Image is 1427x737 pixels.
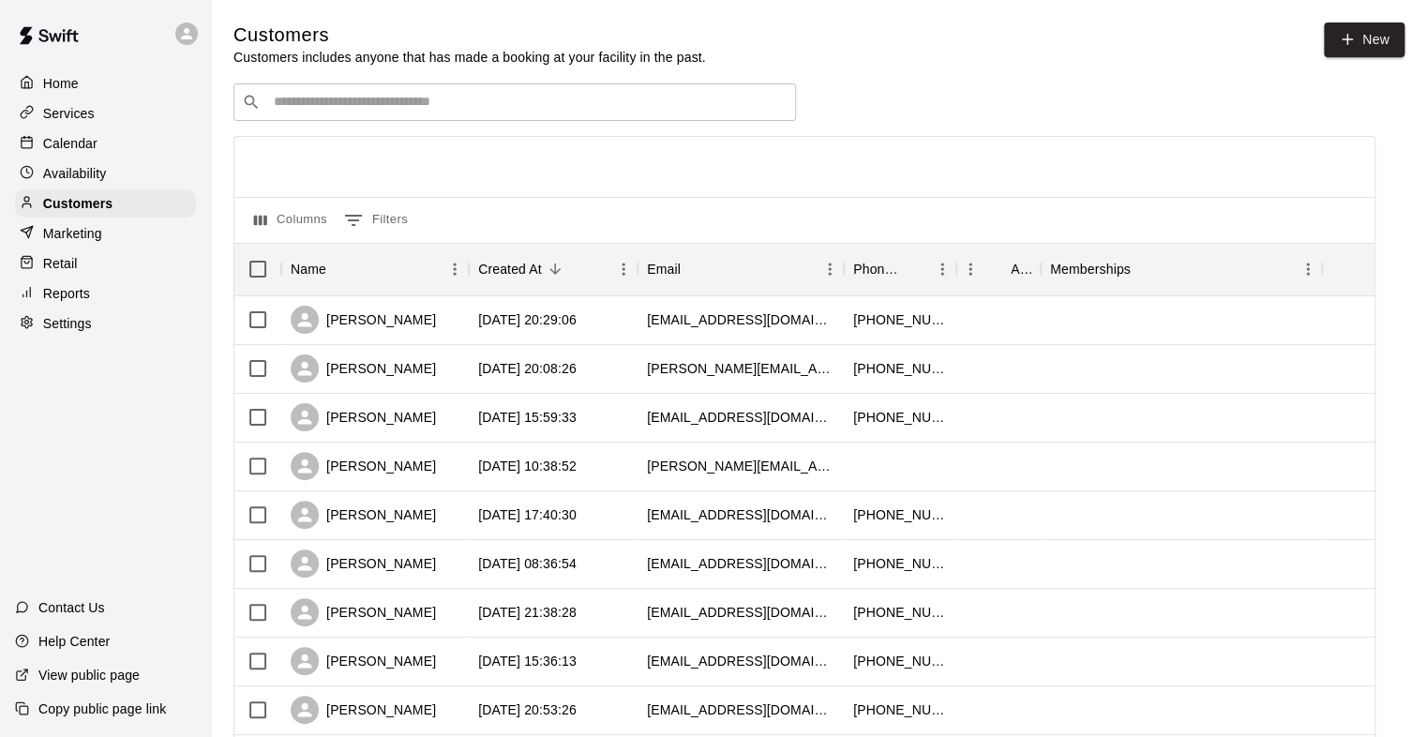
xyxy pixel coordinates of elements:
[647,359,834,378] div: katieswinkreid@gmail.com
[1041,243,1322,295] div: Memberships
[853,554,947,573] div: +13042682567
[43,104,95,123] p: Services
[291,354,436,383] div: [PERSON_NAME]
[281,243,469,295] div: Name
[853,243,902,295] div: Phone Number
[478,505,577,524] div: 2025-09-06 17:40:30
[478,408,577,427] div: 2025-09-09 15:59:33
[38,699,166,718] p: Copy public page link
[542,256,568,282] button: Sort
[647,505,834,524] div: jessicasurman@icloud.com
[291,243,326,295] div: Name
[15,159,196,188] a: Availability
[844,243,956,295] div: Phone Number
[478,700,577,719] div: 2025-09-04 20:53:26
[233,48,706,67] p: Customers includes anyone that has made a booking at your facility in the past.
[647,408,834,427] div: katxlnrltr@gmail.com
[478,652,577,670] div: 2025-09-05 15:36:13
[853,652,947,670] div: +17033626379
[928,255,956,283] button: Menu
[853,700,947,719] div: +15599166518
[38,598,105,617] p: Contact Us
[681,256,707,282] button: Sort
[1294,255,1322,283] button: Menu
[478,359,577,378] div: 2025-09-09 20:08:26
[43,224,102,243] p: Marketing
[43,134,98,153] p: Calendar
[478,603,577,622] div: 2025-09-05 21:38:28
[291,647,436,675] div: [PERSON_NAME]
[956,255,984,283] button: Menu
[233,23,706,48] h5: Customers
[902,256,928,282] button: Sort
[15,189,196,218] a: Customers
[647,243,681,295] div: Email
[291,403,436,431] div: [PERSON_NAME]
[609,255,638,283] button: Menu
[38,666,140,684] p: View public page
[233,83,796,121] div: Search customers by name or email
[339,205,413,235] button: Show filters
[43,164,107,183] p: Availability
[38,632,110,651] p: Help Center
[43,284,90,303] p: Reports
[853,359,947,378] div: +19047051928
[816,255,844,283] button: Menu
[15,279,196,308] a: Reports
[15,309,196,338] a: Settings
[15,249,196,278] a: Retail
[43,194,113,213] p: Customers
[853,505,947,524] div: +13015123694
[984,256,1011,282] button: Sort
[15,219,196,248] a: Marketing
[15,129,196,158] a: Calendar
[478,554,577,573] div: 2025-09-06 08:36:54
[291,306,436,334] div: [PERSON_NAME]
[441,255,469,283] button: Menu
[43,74,79,93] p: Home
[647,603,834,622] div: dipendil@gmail.com
[478,243,542,295] div: Created At
[291,696,436,724] div: [PERSON_NAME]
[647,310,834,329] div: m.symons2@icloud.com
[1011,243,1031,295] div: Age
[647,554,834,573] div: dillonholbrook@gmail.com
[647,652,834,670] div: mwaderodgers@hotmail.com
[956,243,1041,295] div: Age
[15,99,196,128] a: Services
[291,598,436,626] div: [PERSON_NAME]
[15,69,196,98] a: Home
[853,310,947,329] div: +12059107306
[291,501,436,529] div: [PERSON_NAME]
[1324,23,1404,57] a: New
[1131,256,1157,282] button: Sort
[249,205,332,235] button: Select columns
[647,700,834,719] div: stevenshomeemail@gmail.com
[1050,243,1131,295] div: Memberships
[43,254,78,273] p: Retail
[326,256,353,282] button: Sort
[638,243,844,295] div: Email
[469,243,638,295] div: Created At
[291,549,436,578] div: [PERSON_NAME]
[478,457,577,475] div: 2025-09-07 10:38:52
[853,408,947,427] div: +17034753484
[853,603,947,622] div: +15712839500
[291,452,436,480] div: [PERSON_NAME]
[478,310,577,329] div: 2025-09-09 20:29:06
[43,314,92,333] p: Settings
[647,457,834,475] div: clinton.weishahn@gmail.com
